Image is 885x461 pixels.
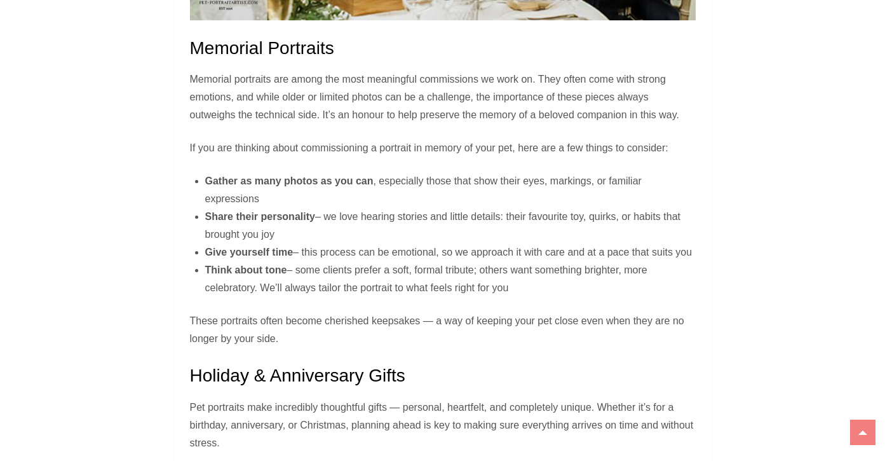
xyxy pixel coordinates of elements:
strong: Think about tone [205,265,287,275]
p: These portraits often become cherished keepsakes — a way of keeping your pet close even when they... [190,312,696,348]
li: – some clients prefer a soft, formal tribute; others want something brighter, more celebratory. W... [205,261,696,297]
li: – we love hearing stories and little details: their favourite toy, quirks, or habits that brought... [205,208,696,244]
h3: Memorial Portraits [190,36,696,60]
p: If you are thinking about commissioning a portrait in memory of your pet, here are a few things t... [190,139,696,157]
strong: Share their personality [205,211,315,222]
strong: Give yourself time [205,247,294,258]
li: , especially those that show their eyes, markings, or familiar expressions [205,172,696,208]
li: – this process can be emotional, so we approach it with care and at a pace that suits you [205,244,696,261]
strong: Gather as many photos as you can [205,175,374,186]
p: Memorial portraits are among the most meaningful commissions we work on. They often come with str... [190,71,696,124]
h3: Holiday & Anniversary Gifts [190,363,696,388]
p: Pet portraits make incredibly thoughtful gifts — personal, heartfelt, and completely unique. Whet... [190,399,696,452]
